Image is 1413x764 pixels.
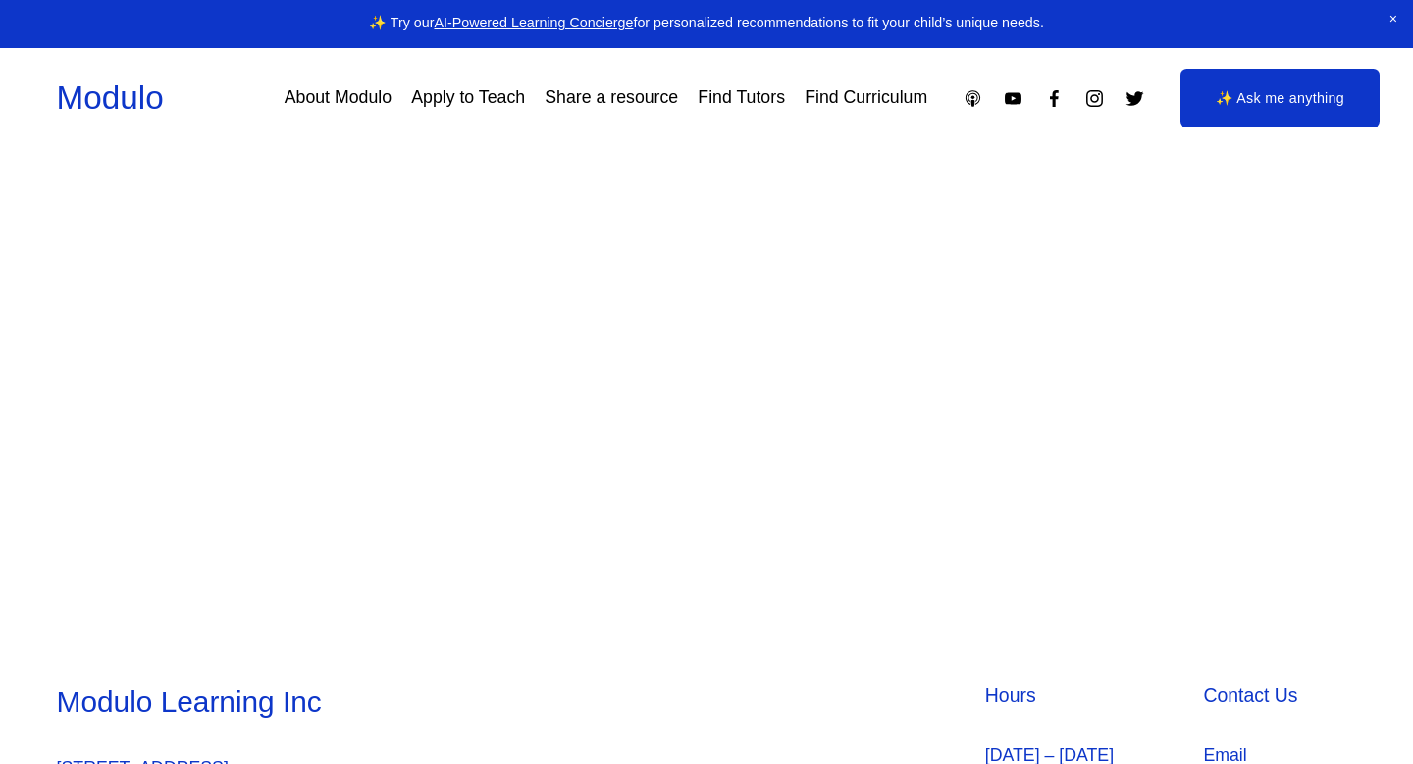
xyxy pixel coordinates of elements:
[1003,88,1023,109] a: YouTube
[57,79,164,116] a: Modulo
[963,88,983,109] a: Apple Podcasts
[985,683,1193,709] h4: Hours
[1203,683,1356,709] h4: Contact Us
[545,80,678,115] a: Share a resource
[411,80,525,115] a: Apply to Teach
[285,80,392,115] a: About Modulo
[434,15,633,30] a: AI-Powered Learning Concierge
[698,80,785,115] a: Find Tutors
[805,80,927,115] a: Find Curriculum
[1125,88,1145,109] a: Twitter
[1084,88,1105,109] a: Instagram
[57,683,702,722] h3: Modulo Learning Inc
[1180,69,1380,127] a: ✨ Ask me anything
[1044,88,1065,109] a: Facebook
